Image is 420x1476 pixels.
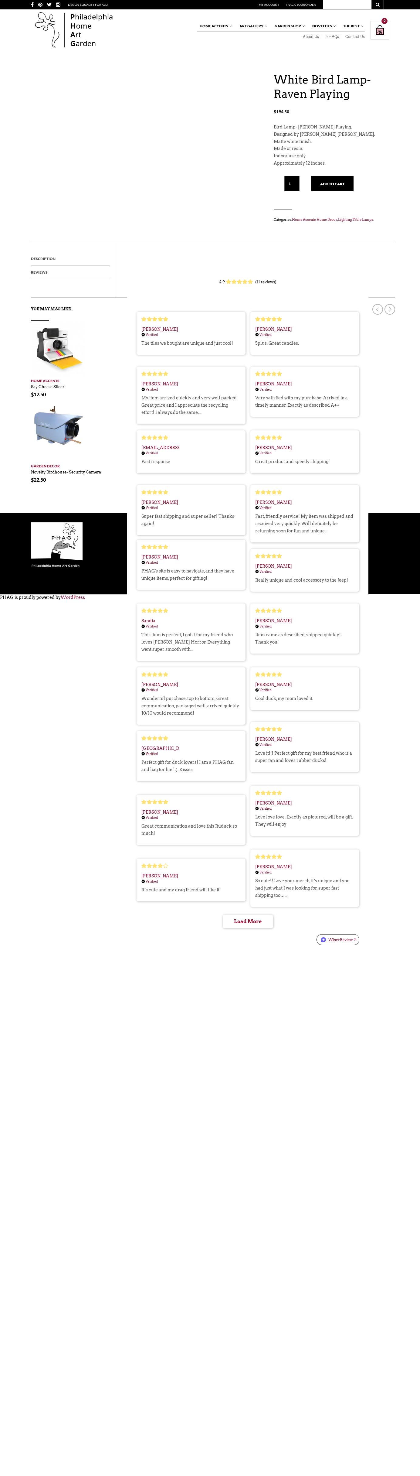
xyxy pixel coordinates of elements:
[146,688,158,692] div: Verified
[255,877,354,899] div: So cute!! Love your merch, it’s unique and you had just what I was looking for, super fast shippi...
[219,279,276,285] div: 4.9 (11 reviews)
[255,564,292,569] div: [PERSON_NAME]
[141,631,241,653] div: This item is perfect, I got it for my friend who loves [PERSON_NAME] Horror. Everything went supe...
[317,217,337,222] a: Home Decor
[31,467,101,475] a: Novelty Birdhouse- Security Camera
[255,631,354,646] div: Item came as described, shipped quickly! Thank you!
[146,880,158,883] div: Verified
[340,21,364,31] a: The Rest
[259,743,272,747] div: Verified
[146,752,158,756] div: Verified
[285,893,287,898] span: ...
[255,500,292,505] div: [PERSON_NAME]
[286,3,316,6] a: Track Your Order
[31,477,46,483] bdi: 22.50
[61,595,85,600] a: WordPress
[31,391,46,397] bdi: 12.50
[311,176,354,191] button: Add to cart
[259,506,272,510] div: Verified
[274,109,289,114] bdi: 194.50
[381,18,388,24] div: 0
[274,73,389,101] h1: White Bird Lamp- Raven Playing
[259,570,272,573] div: Verified
[141,618,155,623] div: Sandia
[255,682,292,687] div: [PERSON_NAME]
[197,21,233,31] a: Home Accents
[31,461,395,469] a: Garden Decor
[141,822,241,837] div: Great communication and love this Ruduck so much!
[146,624,158,628] div: Verified
[309,21,337,31] a: Novelties
[274,131,389,138] p: Designed by [PERSON_NAME] [PERSON_NAME].
[255,864,292,869] div: [PERSON_NAME]
[141,500,178,505] div: [PERSON_NAME]
[31,252,56,265] a: Description
[31,266,48,279] a: Reviews
[141,682,178,687] div: [PERSON_NAME]
[234,919,262,924] span: Load More
[141,567,241,582] div: PHAG's site is easy to navigate, and they have unique items, perfect for gifting!
[255,813,354,828] div: Love love love. Exactly as pictured, will be a gift. They will enjoy
[31,391,34,397] span: $
[274,152,389,160] p: Indoor use only.
[141,695,241,717] div: Wonderful purchase, top to bottom. Great communication, packaged well, arrived quickly. 10/10 wou...
[31,477,34,483] span: $
[299,34,322,39] a: About Us
[141,886,241,893] div: It’s cute and my drag friend will like it
[31,381,64,389] a: Say Cheese Slicer
[141,759,241,773] div: Perfect gift for duck lovers! I am a PHAG fan and hag for life! :). Kisses
[259,807,272,810] div: Verified
[255,695,354,702] div: Cool duck, my mom loved it.
[353,217,373,222] a: Table Lamps
[255,576,354,584] div: Really unique and cool accessory to the Jeep!
[274,160,389,167] p: Approximately 12 inches.
[146,506,158,510] div: Verified
[322,34,342,39] a: PHAQs
[255,513,354,535] div: Fast, friendly service! My item was shipped and received very quickly. Will definitely be returni...
[255,737,292,742] div: [PERSON_NAME]
[274,109,276,114] span: $
[274,138,389,145] p: Matte white finish.
[274,145,389,152] p: Made of resin.
[141,810,178,815] div: [PERSON_NAME]
[141,513,241,527] div: Super fast shipping and super seller! Thanks again!
[236,21,268,31] a: Art Gallery
[259,688,272,692] div: Verified
[325,528,327,533] span: ...
[284,176,300,191] input: Qty
[259,624,272,628] div: Verified
[274,124,389,131] p: Bird Lamp- [PERSON_NAME] Playing.
[255,801,292,805] div: [PERSON_NAME]
[141,873,178,878] div: [PERSON_NAME]
[338,217,352,222] a: Lighting
[274,216,389,223] span: Categories: , , , .
[272,21,306,31] a: Garden Shop
[191,647,193,652] span: ...
[146,561,158,564] div: Verified
[317,934,359,945] a: wiserreviewwiserreviewWiserReview
[31,522,83,568] img: phag-logo-compressor.gif
[259,870,272,874] div: Verified
[342,34,365,39] a: Contact Us
[255,750,354,764] div: Love it!!! Perfect gift for my best friend who is a super fan and loves rubber ducks!
[328,938,353,942] div: WiserReview
[321,937,326,942] img: wiserreview
[146,816,158,819] div: Verified
[292,217,316,222] a: Home Accents
[31,376,395,384] a: Home Accents
[255,618,292,623] div: [PERSON_NAME]
[31,307,73,311] strong: You may also like…
[141,555,178,559] div: [PERSON_NAME]
[141,746,179,751] div: [GEOGRAPHIC_DATA]
[259,3,279,6] a: My Account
